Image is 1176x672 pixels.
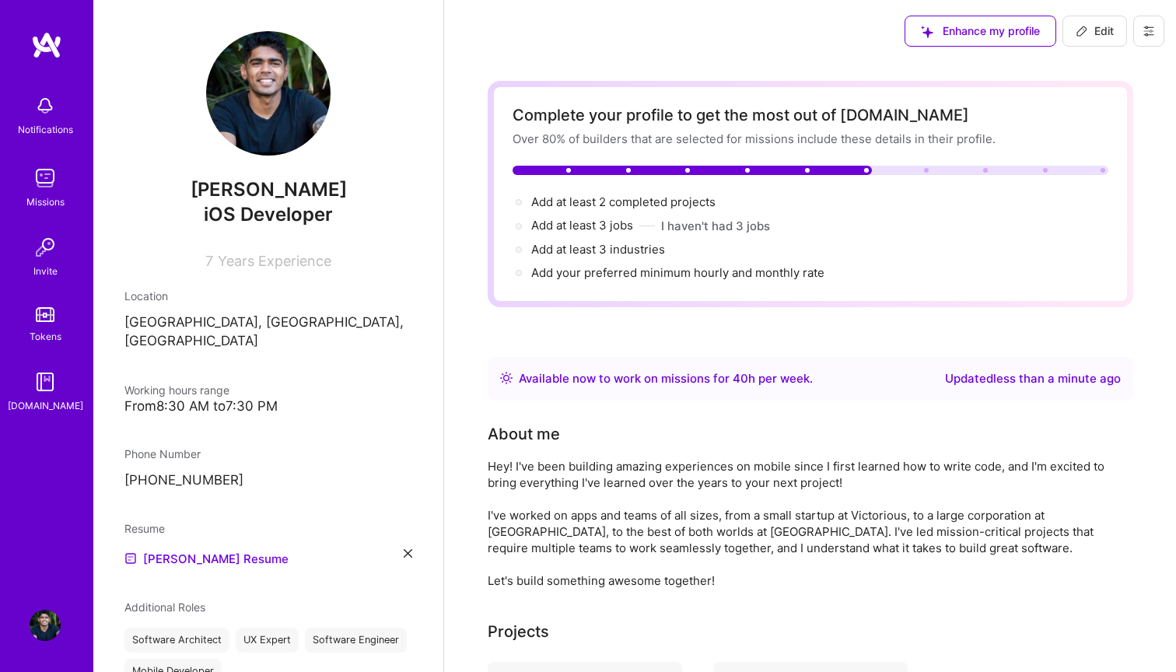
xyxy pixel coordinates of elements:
[30,610,61,641] img: User Avatar
[945,369,1121,388] div: Updated less than a minute ago
[921,26,933,38] i: icon SuggestedTeams
[124,447,201,460] span: Phone Number
[124,600,205,614] span: Additional Roles
[26,610,65,641] a: User Avatar
[124,552,137,565] img: Resume
[513,106,1108,124] div: Complete your profile to get the most out of [DOMAIN_NAME]
[124,398,412,415] div: From 8:30 AM to 7:30 PM
[18,121,73,138] div: Notifications
[30,232,61,263] img: Invite
[488,458,1110,589] div: Hey! I've been building amazing experiences on mobile since I first learned how to write code, an...
[519,369,813,388] div: Available now to work on missions for h per week .
[124,522,165,535] span: Resume
[488,422,560,446] div: About me
[733,371,748,386] span: 40
[488,620,549,643] div: Projects
[236,628,299,653] div: UX Expert
[124,628,229,653] div: Software Architect
[124,471,412,490] p: [PHONE_NUMBER]
[36,307,54,322] img: tokens
[531,218,633,233] span: Add at least 3 jobs
[26,194,65,210] div: Missions
[661,218,770,234] button: I haven't had 3 jobs
[513,131,1108,147] div: Over 80% of builders that are selected for missions include these details in their profile.
[124,178,412,201] span: [PERSON_NAME]
[531,265,824,280] span: Add your preferred minimum hourly and monthly rate
[8,397,83,414] div: [DOMAIN_NAME]
[124,288,412,304] div: Location
[921,23,1040,39] span: Enhance my profile
[33,263,58,279] div: Invite
[404,549,412,558] i: icon Close
[531,194,716,209] span: Add at least 2 completed projects
[531,242,665,257] span: Add at least 3 industries
[204,203,333,226] span: iOS Developer
[218,253,331,269] span: Years Experience
[905,16,1056,47] button: Enhance my profile
[30,90,61,121] img: bell
[124,313,412,351] p: [GEOGRAPHIC_DATA], [GEOGRAPHIC_DATA], [GEOGRAPHIC_DATA]
[30,328,61,345] div: Tokens
[305,628,407,653] div: Software Engineer
[30,163,61,194] img: teamwork
[500,372,513,384] img: Availability
[124,549,289,568] a: [PERSON_NAME] Resume
[31,31,62,59] img: logo
[206,31,331,156] img: User Avatar
[205,253,213,269] span: 7
[1076,23,1114,39] span: Edit
[1062,16,1127,47] button: Edit
[124,383,229,397] span: Working hours range
[30,366,61,397] img: guide book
